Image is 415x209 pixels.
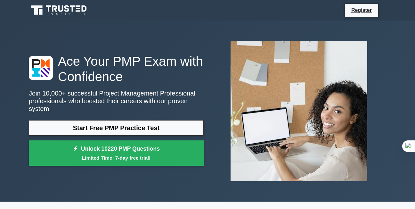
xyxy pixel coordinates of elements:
[29,120,204,136] a: Start Free PMP Practice Test
[37,154,196,162] small: Limited Time: 7-day free trial!
[29,89,204,113] p: Join 10,000+ successful Project Management Professional professionals who boosted their careers w...
[29,140,204,166] a: Unlock 10220 PMP QuestionsLimited Time: 7-day free trial!
[347,6,376,14] a: Register
[29,54,204,84] h1: Ace Your PMP Exam with Confidence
